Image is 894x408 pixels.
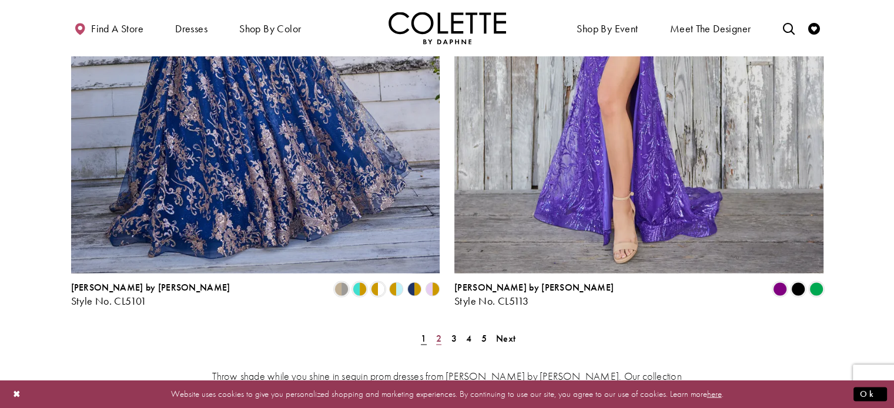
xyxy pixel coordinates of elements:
span: Dresses [175,23,207,35]
a: Page 2 [433,329,445,346]
a: here [707,388,722,400]
a: Check Wishlist [805,12,823,44]
p: Website uses cookies to give you personalized shopping and marketing experiences. By continuing t... [85,386,809,402]
i: Black [791,282,805,296]
a: Next Page [493,329,519,346]
div: Colette by Daphne Style No. CL5101 [71,282,230,306]
span: Shop By Event [577,23,638,35]
span: Style No. CL5113 [454,294,528,307]
i: Emerald [809,282,823,296]
img: Colette by Daphne [389,12,506,44]
span: Shop by color [239,23,301,35]
i: Lilac/Gold [426,282,440,296]
span: 1 [421,332,426,344]
a: Meet the designer [667,12,754,44]
span: 4 [466,332,471,344]
a: Find a store [71,12,146,44]
a: Visit Home Page [389,12,506,44]
i: Light Blue/Gold [389,282,403,296]
span: 3 [451,332,456,344]
i: Gold/Pewter [334,282,349,296]
div: Colette by Daphne Style No. CL5113 [454,282,614,306]
button: Close Dialog [7,384,27,404]
button: Submit Dialog [853,387,887,402]
i: Gold/White [371,282,385,296]
span: 2 [436,332,441,344]
span: [PERSON_NAME] by [PERSON_NAME] [454,281,614,293]
a: Page 5 [478,329,490,346]
span: Meet the designer [670,23,751,35]
i: Purple [773,282,787,296]
span: Shop By Event [574,12,641,44]
span: Style No. CL5101 [71,294,147,307]
span: Shop by color [236,12,304,44]
span: Dresses [172,12,210,44]
i: Navy/Gold [407,282,421,296]
span: Find a store [91,23,143,35]
i: Turquoise/Gold [353,282,367,296]
span: [PERSON_NAME] by [PERSON_NAME] [71,281,230,293]
a: Toggle search [779,12,797,44]
span: Current Page [417,329,430,346]
span: 5 [481,332,487,344]
a: Page 3 [447,329,460,346]
a: Page 4 [463,329,475,346]
span: Next [496,332,515,344]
